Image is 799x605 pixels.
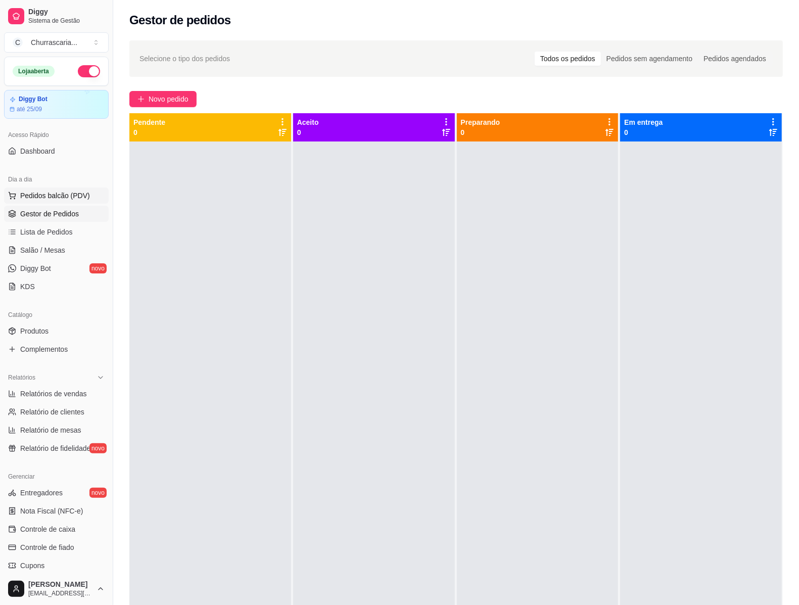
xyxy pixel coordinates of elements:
[31,37,77,48] div: Churrascaria ...
[4,188,109,204] button: Pedidos balcão (PDV)
[4,341,109,357] a: Complementos
[20,488,63,498] span: Entregadores
[20,245,65,255] span: Salão / Mesas
[4,521,109,537] a: Controle de caixa
[4,469,109,485] div: Gerenciar
[4,224,109,240] a: Lista de Pedidos
[297,127,319,137] p: 0
[4,206,109,222] a: Gestor de Pedidos
[4,485,109,501] a: Entregadoresnovo
[20,326,49,336] span: Produtos
[297,117,319,127] p: Aceito
[4,404,109,420] a: Relatório de clientes
[4,503,109,519] a: Nota Fiscal (NFC-e)
[137,96,145,103] span: plus
[139,53,230,64] span: Selecione o tipo dos pedidos
[20,389,87,399] span: Relatórios de vendas
[4,278,109,295] a: KDS
[4,90,109,119] a: Diggy Botaté 25/09
[20,344,68,354] span: Complementos
[20,524,75,534] span: Controle de caixa
[4,260,109,276] a: Diggy Botnovo
[78,65,100,77] button: Alterar Status
[129,91,197,107] button: Novo pedido
[4,577,109,601] button: [PERSON_NAME][EMAIL_ADDRESS][DOMAIN_NAME]
[28,589,92,597] span: [EMAIL_ADDRESS][DOMAIN_NAME]
[13,37,23,48] span: C
[28,8,105,17] span: Diggy
[13,66,55,77] div: Loja aberta
[535,52,601,66] div: Todos os pedidos
[4,32,109,53] button: Select a team
[20,425,81,435] span: Relatório de mesas
[129,12,231,28] h2: Gestor de pedidos
[20,407,84,417] span: Relatório de clientes
[4,386,109,402] a: Relatórios de vendas
[20,191,90,201] span: Pedidos balcão (PDV)
[4,307,109,323] div: Catálogo
[133,117,165,127] p: Pendente
[4,171,109,188] div: Dia a dia
[8,374,35,382] span: Relatórios
[4,440,109,456] a: Relatório de fidelidadenovo
[624,127,663,137] p: 0
[4,127,109,143] div: Acesso Rápido
[20,542,74,552] span: Controle de fiado
[20,227,73,237] span: Lista de Pedidos
[19,96,48,103] article: Diggy Bot
[149,94,189,105] span: Novo pedido
[4,557,109,574] a: Cupons
[4,143,109,159] a: Dashboard
[20,443,90,453] span: Relatório de fidelidade
[20,506,83,516] span: Nota Fiscal (NFC-e)
[20,561,44,571] span: Cupons
[698,52,772,66] div: Pedidos agendados
[28,17,105,25] span: Sistema de Gestão
[20,282,35,292] span: KDS
[4,4,109,28] a: DiggySistema de Gestão
[461,127,500,137] p: 0
[624,117,663,127] p: Em entrega
[17,105,42,113] article: até 25/09
[461,117,500,127] p: Preparando
[4,539,109,555] a: Controle de fiado
[4,242,109,258] a: Salão / Mesas
[133,127,165,137] p: 0
[20,146,55,156] span: Dashboard
[4,323,109,339] a: Produtos
[20,209,79,219] span: Gestor de Pedidos
[601,52,698,66] div: Pedidos sem agendamento
[28,580,92,589] span: [PERSON_NAME]
[20,263,51,273] span: Diggy Bot
[4,422,109,438] a: Relatório de mesas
